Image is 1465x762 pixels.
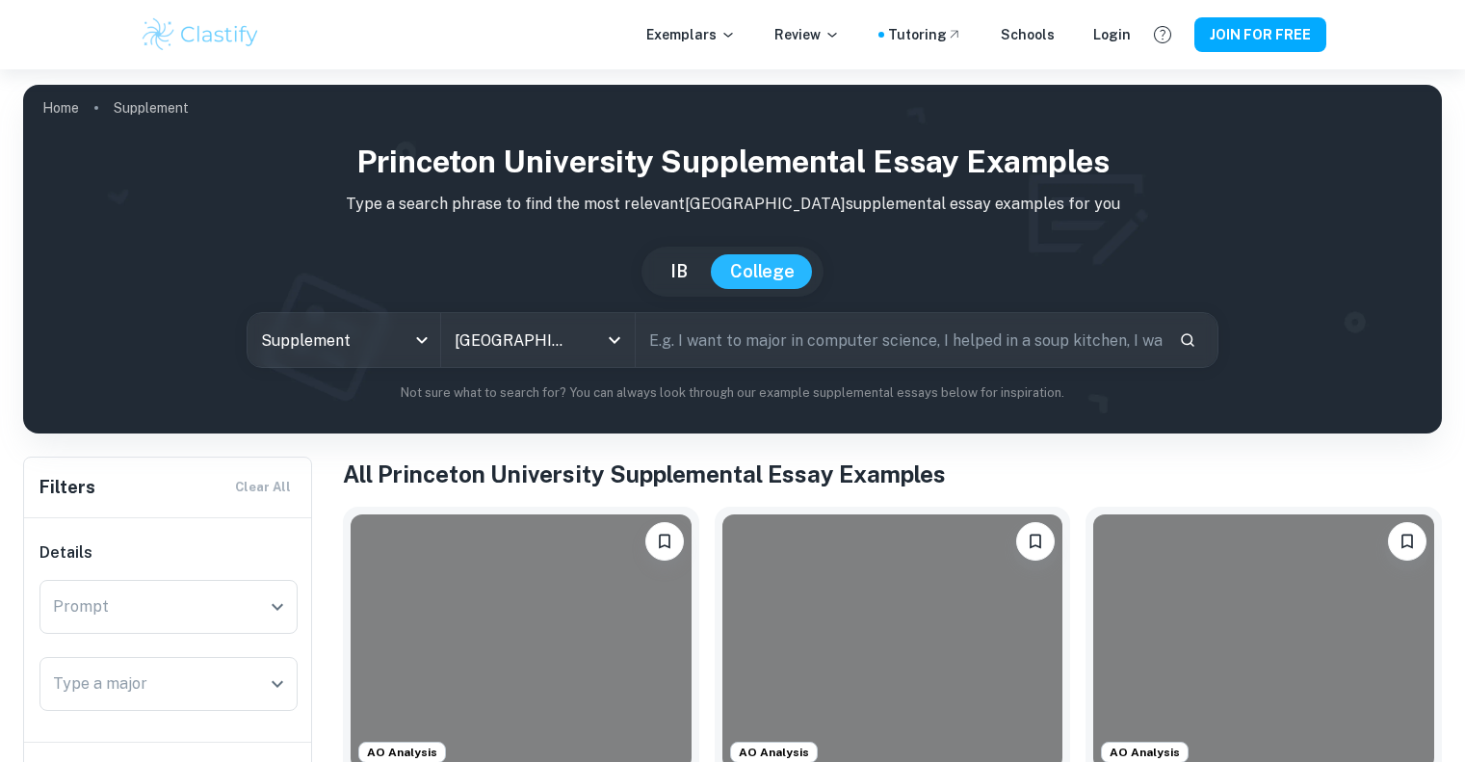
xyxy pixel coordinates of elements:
img: profile cover [23,85,1442,434]
a: Schools [1001,24,1055,45]
button: Please log in to bookmark exemplars [645,522,684,561]
p: Exemplars [646,24,736,45]
input: E.g. I want to major in computer science, I helped in a soup kitchen, I want to join the debate t... [636,313,1164,367]
a: Home [42,94,79,121]
button: College [711,254,814,289]
p: Type a search phrase to find the most relevant [GEOGRAPHIC_DATA] supplemental essay examples for you [39,193,1426,216]
span: AO Analysis [359,744,445,761]
p: Not sure what to search for? You can always look through our example supplemental essays below fo... [39,383,1426,403]
button: Help and Feedback [1146,18,1179,51]
button: Open [601,327,628,354]
button: Search [1171,324,1204,356]
h1: All Princeton University Supplemental Essay Examples [343,457,1442,491]
a: Tutoring [888,24,962,45]
h6: Filters [39,474,95,501]
button: Open [264,593,291,620]
p: Supplement [114,97,189,118]
button: IB [651,254,707,289]
button: Open [264,670,291,697]
span: AO Analysis [731,744,817,761]
p: Review [774,24,840,45]
a: Login [1093,24,1131,45]
div: Supplement [248,313,440,367]
span: AO Analysis [1102,744,1188,761]
button: JOIN FOR FREE [1194,17,1326,52]
button: Please log in to bookmark exemplars [1388,522,1426,561]
button: Please log in to bookmark exemplars [1016,522,1055,561]
h6: Details [39,541,298,565]
img: Clastify logo [140,15,262,54]
h1: Princeton University Supplemental Essay Examples [39,139,1426,185]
